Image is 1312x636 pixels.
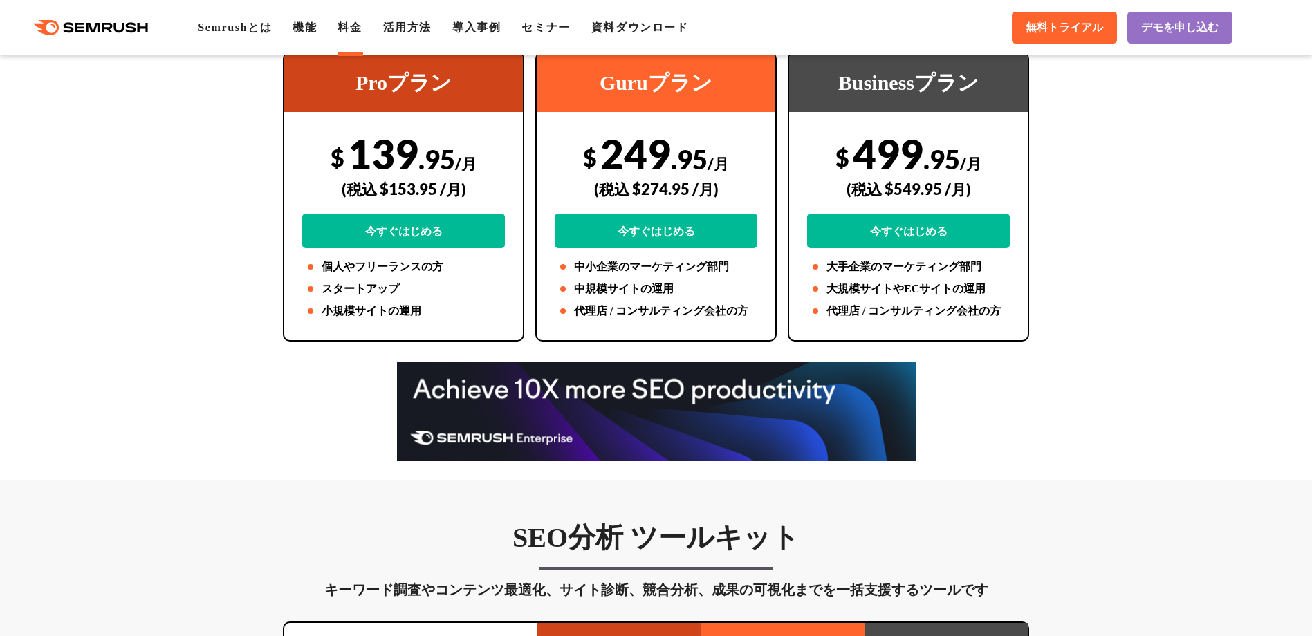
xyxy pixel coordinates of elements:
[338,21,362,33] a: 料金
[960,154,981,173] span: /月
[807,303,1010,319] li: 代理店 / コンサルティング会社の方
[1012,12,1117,44] a: 無料トライアル
[455,154,477,173] span: /月
[302,259,505,275] li: 個人やフリーランスの方
[521,21,570,33] a: セミナー
[555,259,757,275] li: 中小企業のマーケティング部門
[283,579,1029,601] div: キーワード調査やコンテンツ最適化、サイト診断、競合分析、成果の可視化までを一括支援するツールです
[331,143,344,171] span: $
[302,281,505,297] li: スタートアップ
[555,214,757,248] a: 今すぐはじめる
[555,281,757,297] li: 中規模サイトの運用
[807,165,1010,214] div: (税込 $549.95 /月)
[583,143,597,171] span: $
[807,214,1010,248] a: 今すぐはじめる
[293,21,317,33] a: 機能
[418,143,455,175] span: .95
[302,165,505,214] div: (税込 $153.95 /月)
[555,303,757,319] li: 代理店 / コンサルティング会社の方
[452,21,501,33] a: 導入事例
[284,53,523,112] div: Proプラン
[1026,21,1103,35] span: 無料トライアル
[671,143,708,175] span: .95
[835,143,849,171] span: $
[1127,12,1232,44] a: デモを申し込む
[383,21,432,33] a: 活用方法
[923,143,960,175] span: .95
[302,303,505,319] li: 小規模サイトの運用
[302,129,505,248] div: 139
[198,21,272,33] a: Semrushとは
[708,154,729,173] span: /月
[807,259,1010,275] li: 大手企業のマーケティング部門
[807,129,1010,248] div: 499
[302,214,505,248] a: 今すぐはじめる
[1141,21,1219,35] span: デモを申し込む
[807,281,1010,297] li: 大規模サイトやECサイトの運用
[555,129,757,248] div: 249
[537,53,775,112] div: Guruプラン
[789,53,1028,112] div: Businessプラン
[555,165,757,214] div: (税込 $274.95 /月)
[283,521,1029,555] h3: SEO分析 ツールキット
[591,21,689,33] a: 資料ダウンロード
